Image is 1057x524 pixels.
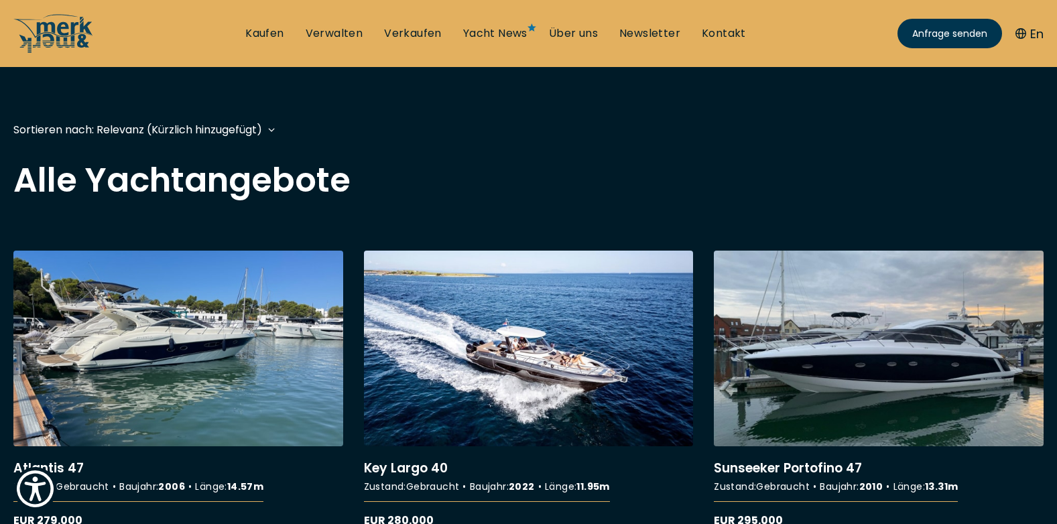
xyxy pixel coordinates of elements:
[306,26,363,41] a: Verwalten
[245,26,284,41] a: Kaufen
[463,26,527,41] a: Yacht News
[702,26,746,41] a: Kontakt
[384,26,442,41] a: Verkaufen
[13,121,262,138] div: Sortieren nach: Relevanz (Kürzlich hinzugefügt)
[549,26,598,41] a: Über uns
[13,467,57,511] button: Show Accessibility Preferences
[912,27,987,41] span: Anfrage senden
[619,26,680,41] a: Newsletter
[1015,25,1044,43] button: En
[13,163,1044,197] h2: Alle Yachtangebote
[897,19,1002,48] a: Anfrage senden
